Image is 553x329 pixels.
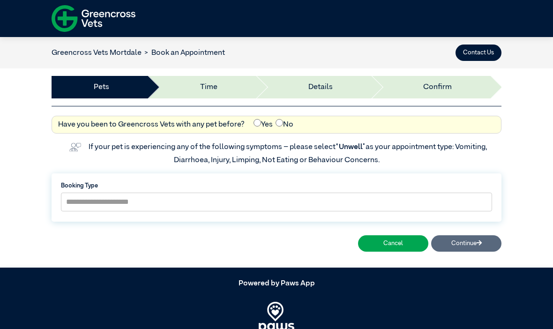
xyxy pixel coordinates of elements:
label: No [276,119,293,130]
span: “Unwell” [336,143,366,151]
label: Yes [254,119,273,130]
button: Cancel [358,235,428,252]
img: vet [66,140,84,155]
a: Greencross Vets Mortdale [52,49,142,57]
label: If your pet is experiencing any of the following symptoms – please select as your appointment typ... [89,143,488,164]
nav: breadcrumb [52,47,225,59]
li: Book an Appointment [142,47,225,59]
button: Contact Us [456,45,501,61]
input: No [276,119,283,127]
a: Pets [94,82,109,93]
h5: Powered by Paws App [52,279,501,288]
label: Booking Type [61,181,492,190]
img: f-logo [52,2,135,35]
label: Have you been to Greencross Vets with any pet before? [58,119,245,130]
input: Yes [254,119,261,127]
